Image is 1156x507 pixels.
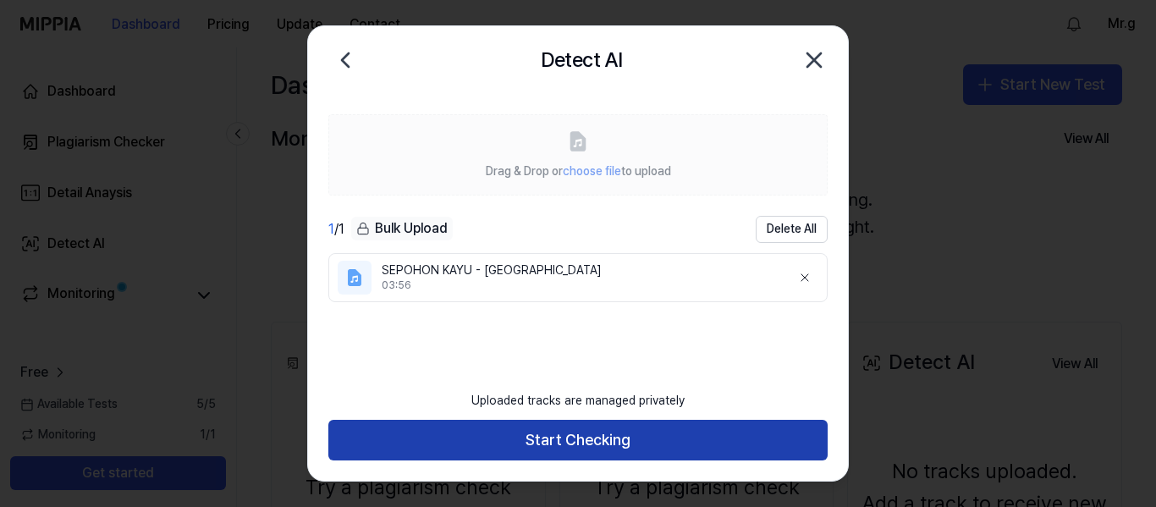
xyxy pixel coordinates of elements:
button: Bulk Upload [351,217,453,241]
button: Delete All [756,216,828,243]
div: Bulk Upload [351,217,453,240]
span: Drag & Drop or to upload [486,164,671,178]
button: Start Checking [328,420,828,460]
h2: Detect AI [541,44,623,76]
div: Uploaded tracks are managed privately [461,383,695,420]
div: SEPOHON KAYU - [GEOGRAPHIC_DATA] [382,262,778,279]
span: choose file [563,164,621,178]
div: / 1 [328,219,344,240]
span: 1 [328,221,334,237]
div: 03:56 [382,278,778,293]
